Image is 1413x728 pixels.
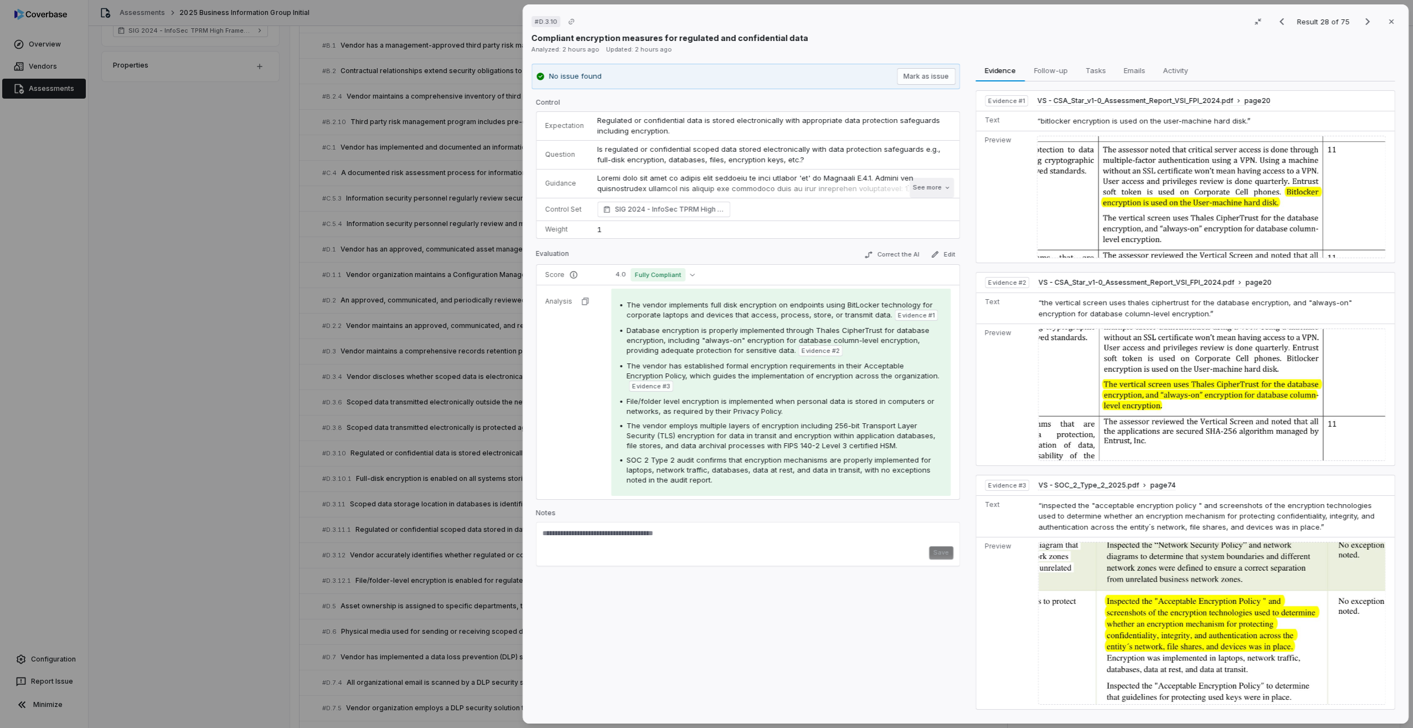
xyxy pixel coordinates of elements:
td: Text [976,111,1033,131]
span: Analyzed: 2 hours ago [532,45,600,53]
span: SOC 2 Type 2 audit confirms that encryption mechanisms are properly implemented for laptops, netw... [627,455,931,484]
span: Evidence # 3 [988,481,1026,490]
button: 4.0Fully Compliant [611,268,699,281]
span: The vendor has established formal encryption requirements in their Acceptable Encryption Policy, ... [627,361,940,380]
p: Score [545,270,598,279]
span: Tasks [1081,63,1111,78]
span: Evidence # 2 [802,346,839,355]
p: Question [545,150,584,159]
img: 806413260da44fada22327b26e52082a_original.jpg_w1200.jpg [1038,329,1386,461]
span: VS - CSA_Star_v1-0_Assessment_Report_VSI_FPI_2024.pdf [1038,278,1234,287]
p: Loremi dolo sit amet co adipis elit seddoeiu te inci utlabor 'et' do Magnaali E.4.1. Admini ven q... [597,173,951,324]
span: Updated: 2 hours ago [606,45,672,53]
p: Evaluation [536,249,569,263]
span: Database encryption is properly implemented through Thales CipherTrust for database encryption, i... [627,326,930,355]
span: page 20 [1245,278,1271,287]
button: Next result [1357,15,1379,28]
button: Mark as issue [897,68,956,85]
p: Analysis [545,297,573,306]
span: Regulated or confidential data is stored electronically with appropriate data protection safeguar... [597,116,942,136]
span: # D.3.10 [535,17,557,26]
span: Fully Compliant [631,268,685,281]
p: Control Set [545,205,584,214]
button: VS - SOC_2_Type_2_2025.pdfpage74 [1038,481,1175,490]
span: “bitlocker encryption is used on the user-machine hard disk.” [1037,116,1250,125]
p: Control [536,98,960,111]
td: Preview [976,131,1033,263]
td: Preview [976,324,1034,465]
p: Guidance [545,179,584,188]
span: Activity [1159,63,1193,78]
button: Copy link [561,12,581,32]
p: Notes [536,509,960,522]
p: Result 28 of 75 [1297,16,1352,28]
span: VS - CSA_Star_v1-0_Assessment_Report_VSI_FPI_2024.pdf [1037,96,1233,105]
td: Preview [976,537,1034,709]
span: Emails [1120,63,1150,78]
span: Evidence # 1 [988,96,1025,105]
p: Compliant encryption measures for regulated and confidential data [532,32,808,44]
span: “the vertical screen uses thales ciphertrust for the database encryption, and "always-on" encrypt... [1038,298,1352,318]
p: Expectation [545,121,584,130]
span: Is regulated or confidential scoped data stored electronically with data protection safeguards e.... [597,145,943,165]
p: No issue found [549,71,602,82]
span: Follow-up [1030,63,1072,78]
button: Previous result [1271,15,1293,28]
span: File/folder level encryption is implemented when personal data is stored in computers or networks... [627,397,935,416]
button: VS - CSA_Star_v1-0_Assessment_Report_VSI_FPI_2024.pdfpage20 [1038,278,1271,288]
span: Evidence # 3 [632,382,670,391]
span: page 74 [1150,481,1175,490]
img: d6a07c7a8a5441399705f46544593466_original.jpg_w1200.jpg [1038,542,1386,705]
button: VS - CSA_Star_v1-0_Assessment_Report_VSI_FPI_2024.pdfpage20 [1037,96,1270,106]
span: The vendor implements full disk encryption on endpoints using BitLocker technology for corporate ... [627,300,933,319]
span: Evidence [981,63,1020,78]
p: Weight [545,225,584,234]
img: 93b55315f23c4b7993950fc30d278db2_original.jpg_w1200.jpg [1037,136,1386,258]
button: See more [910,178,954,198]
span: Evidence # 1 [898,311,935,320]
td: Text [976,495,1034,537]
button: Edit [926,248,960,261]
span: 1 [597,225,602,234]
span: The vendor employs multiple layers of encryption including 256-bit Transport Layer Security (TLS)... [627,421,936,450]
span: Evidence # 2 [988,278,1026,287]
span: VS - SOC_2_Type_2_2025.pdf [1038,481,1139,490]
td: Text [976,293,1034,324]
span: “inspected the "acceptable encryption policy " and screenshots of the encryption technologies use... [1038,501,1374,531]
span: page 20 [1244,96,1270,105]
button: Correct the AI [860,248,924,262]
span: SIG 2024 - InfoSec TPRM High Framework [615,204,725,215]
